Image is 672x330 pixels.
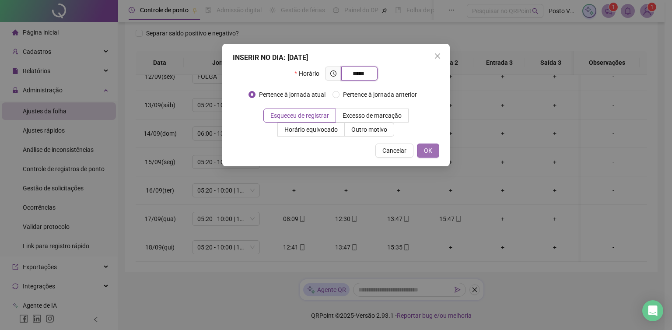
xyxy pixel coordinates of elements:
button: OK [417,144,439,158]
span: Outro motivo [351,126,387,133]
span: OK [424,146,432,155]
span: Excesso de marcação [343,112,402,119]
div: Open Intercom Messenger [642,300,663,321]
button: Cancelar [375,144,413,158]
span: Pertence à jornada atual [255,90,329,99]
div: INSERIR NO DIA : [DATE] [233,53,439,63]
span: Horário equivocado [284,126,338,133]
span: Pertence à jornada anterior [339,90,420,99]
span: Esqueceu de registrar [270,112,329,119]
button: Close [430,49,444,63]
span: Cancelar [382,146,406,155]
span: clock-circle [330,70,336,77]
span: close [434,53,441,60]
label: Horário [294,67,325,81]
